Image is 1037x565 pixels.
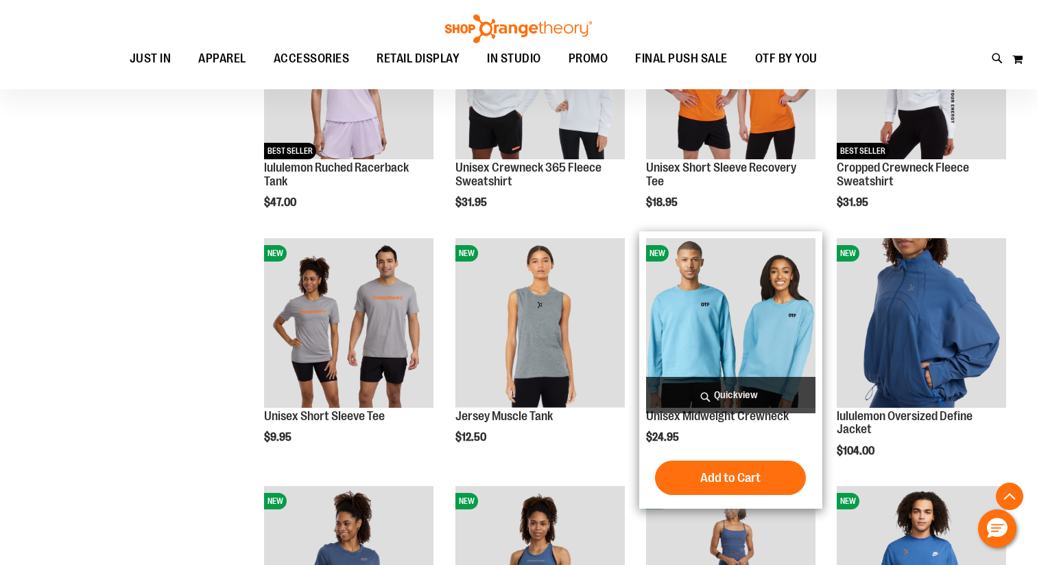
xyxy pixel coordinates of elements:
[455,245,478,262] span: NEW
[646,409,789,423] a: Unisex Midweight Crewneck
[837,445,877,457] span: $104.00
[264,238,433,408] img: Unisex Short Sleeve Tee
[443,14,594,43] img: Shop Orangetheory
[274,43,350,74] span: ACCESSORIES
[455,196,489,209] span: $31.95
[264,196,298,209] span: $47.00
[184,43,260,75] a: APPAREL
[621,43,741,75] a: FINAL PUSH SALE
[755,43,818,74] span: OTF BY YOU
[646,377,815,413] a: Quickview
[837,143,889,159] span: BEST SELLER
[264,238,433,410] a: Unisex Short Sleeve TeeNEW
[700,470,761,485] span: Add to Cart
[264,493,287,509] span: NEW
[646,161,796,188] a: Unisex Short Sleeve Recovery Tee
[646,238,815,410] a: Unisex Midweight CrewneckNEW
[377,43,460,74] span: RETAIL DISPLAY
[264,431,294,443] span: $9.95
[455,409,553,423] a: Jersey Muscle Tank
[264,143,316,159] span: BEST SELLER
[487,43,541,74] span: IN STUDIO
[264,409,385,423] a: Unisex Short Sleeve Tee
[830,231,1013,493] div: product
[455,493,478,509] span: NEW
[837,238,1006,408] img: lululemon Oversized Define Jacket
[646,238,815,408] img: Unisex Midweight Crewneck
[837,196,870,209] span: $31.95
[837,161,969,188] a: Cropped Crewneck Fleece Sweatshirt
[449,231,632,479] div: product
[473,43,555,75] a: IN STUDIO
[837,238,1006,410] a: lululemon Oversized Define JacketNEW
[837,409,973,437] a: lululemon Oversized Define Jacket
[264,245,287,262] span: NEW
[996,483,1023,510] button: Back To Top
[116,43,185,74] a: JUST IN
[260,43,363,75] a: ACCESSORIES
[363,43,473,75] a: RETAIL DISPLAY
[837,245,859,262] span: NEW
[455,161,601,188] a: Unisex Crewneck 365 Fleece Sweatshirt
[837,493,859,509] span: NEW
[978,509,1016,548] button: Hello, have a question? Let’s chat.
[264,161,409,188] a: lululemon Ruched Racerback Tank
[257,231,440,479] div: product
[646,196,680,209] span: $18.95
[130,43,171,74] span: JUST IN
[455,431,488,443] span: $12.50
[555,43,622,75] a: PROMO
[569,43,608,74] span: PROMO
[741,43,831,75] a: OTF BY YOU
[455,238,625,410] a: Jersey Muscle TankNEW
[639,231,822,509] div: product
[646,245,669,262] span: NEW
[646,431,681,443] span: $24.95
[635,43,728,74] span: FINAL PUSH SALE
[455,238,625,408] img: Jersey Muscle Tank
[198,43,246,74] span: APPAREL
[655,461,806,495] button: Add to Cart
